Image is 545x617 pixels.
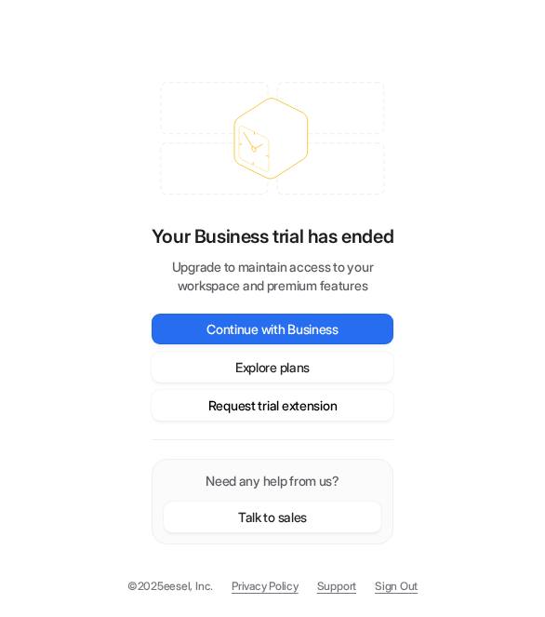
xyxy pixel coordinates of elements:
[152,314,393,344] button: Continue with Business
[152,390,393,421] button: Request trial extension
[164,502,381,532] button: Talk to sales
[164,471,381,490] p: Need any help from us?
[317,578,356,595] span: Support
[152,258,393,295] p: Upgrade to maintain access to your workspace and premium features
[375,578,418,595] a: Sign Out
[127,578,213,595] p: © 2025 eesel, Inc.
[232,578,299,595] a: Privacy Policy
[152,352,393,382] button: Explore plans
[152,222,393,250] p: Your Business trial has ended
